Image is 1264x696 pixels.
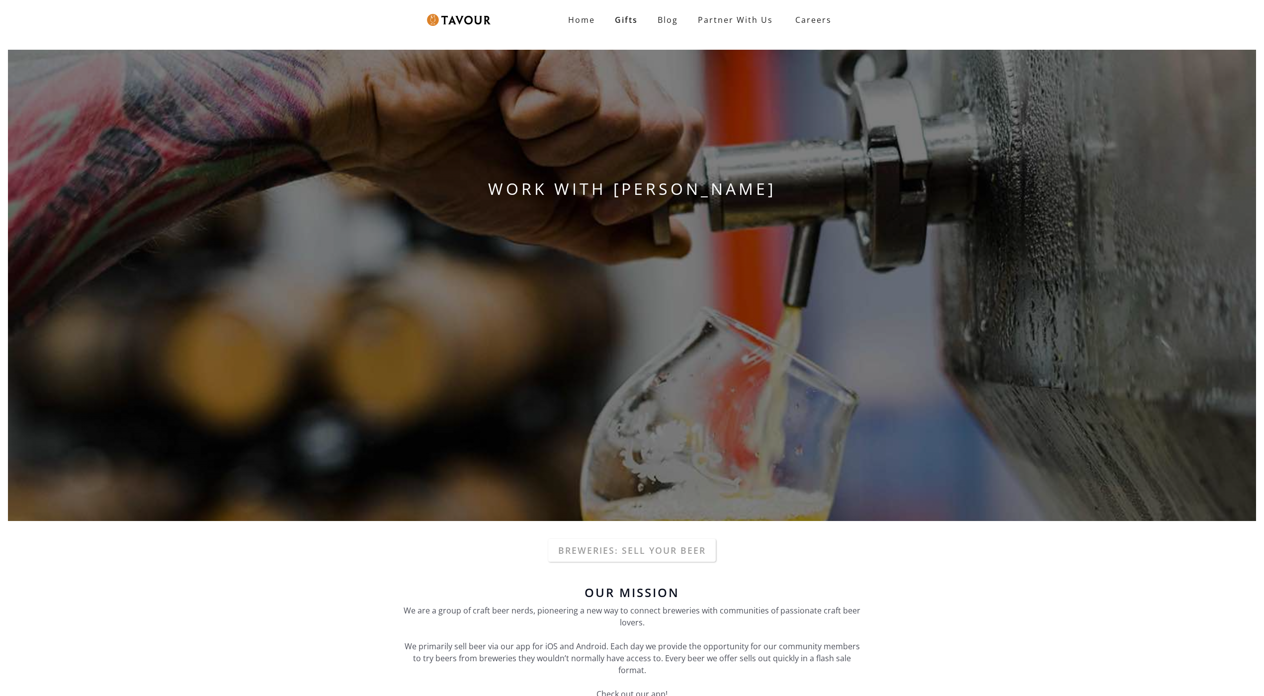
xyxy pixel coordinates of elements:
[8,177,1256,201] h1: WORK WITH [PERSON_NAME]
[568,14,595,25] strong: Home
[795,10,832,30] strong: Careers
[548,539,716,562] a: Breweries: Sell your beer
[399,587,866,599] h6: Our Mission
[605,10,648,30] a: Gifts
[558,10,605,30] a: Home
[688,10,783,30] a: Partner With Us
[648,10,688,30] a: Blog
[783,6,839,34] a: Careers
